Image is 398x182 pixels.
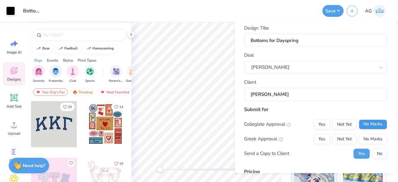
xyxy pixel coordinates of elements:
[18,5,49,17] input: Untitled Design
[126,79,140,83] span: Game Day
[23,163,45,169] strong: Need help?
[244,25,269,32] label: Design Title
[78,58,96,63] div: Print Types
[322,5,344,17] button: Save
[244,79,256,86] label: Client
[314,119,330,129] button: Yes
[7,104,21,109] span: Add Text
[113,68,120,75] img: Parent's Weekend Image
[33,79,44,83] span: Sorority
[126,65,140,83] div: filter for Game Day
[86,68,94,75] img: Sports Image
[244,88,387,101] input: e.g. Ethan Linker
[109,65,123,83] div: filter for Parent's Weekend
[7,50,21,55] span: Image AI
[8,131,20,136] span: Upload
[63,58,73,63] div: Styles
[100,90,105,94] img: most_fav.gif
[372,149,387,159] button: No
[55,44,81,53] button: football
[109,65,123,83] button: filter button
[36,47,41,50] img: trend_line.gif
[365,7,372,15] span: AG
[119,162,123,165] span: 15
[33,44,53,53] button: bear
[373,5,386,17] img: Akshika Gurao
[119,105,123,109] span: 14
[97,88,132,96] div: Most Favorited
[85,79,95,83] span: Sports
[130,68,137,75] img: Game Day Image
[332,119,356,129] button: Not Yet
[49,65,63,83] div: filter for Fraternity
[157,166,163,173] div: Accessibility label
[359,119,387,129] button: No Marks
[49,65,63,83] button: filter button
[52,68,59,75] img: Fraternity Image
[68,105,72,109] span: 33
[244,168,387,175] div: Pricing
[69,68,76,75] img: Club Image
[111,103,126,111] button: Like
[42,47,50,50] div: bear
[33,88,68,96] div: Your Org's Fav
[35,68,42,75] img: Sorority Image
[67,65,79,83] button: filter button
[7,77,21,82] span: Designs
[92,47,114,50] div: homecoming
[60,103,75,111] button: Like
[84,65,96,83] button: filter button
[32,65,45,83] button: filter button
[362,5,389,17] a: AG
[314,134,330,144] button: Yes
[70,88,95,96] div: Trending
[354,149,370,159] button: Yes
[332,134,356,144] button: Not Yet
[244,121,291,128] div: Collegiate Approval
[72,90,77,94] img: trending.gif
[244,150,289,157] div: Send a Copy to Client
[47,58,58,63] div: Events
[244,106,387,113] div: Submit for
[359,134,387,144] button: No Marks
[34,58,42,63] div: Orgs
[244,52,254,59] label: Deal
[67,159,75,167] button: Like
[58,47,63,50] img: trend_line.gif
[32,65,45,83] div: filter for Sorority
[244,136,283,143] div: Greek Approval
[36,90,41,94] img: most_fav.gif
[64,47,78,50] div: football
[49,79,63,83] span: Fraternity
[126,65,140,83] button: filter button
[111,159,126,168] button: Like
[109,79,123,83] span: Parent's Weekend
[84,65,96,83] div: filter for Sports
[43,32,123,38] input: Try "Alpha"
[83,44,117,53] button: homecoming
[69,79,76,83] span: Club
[86,47,91,50] img: trend_line.gif
[67,65,79,83] div: filter for Club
